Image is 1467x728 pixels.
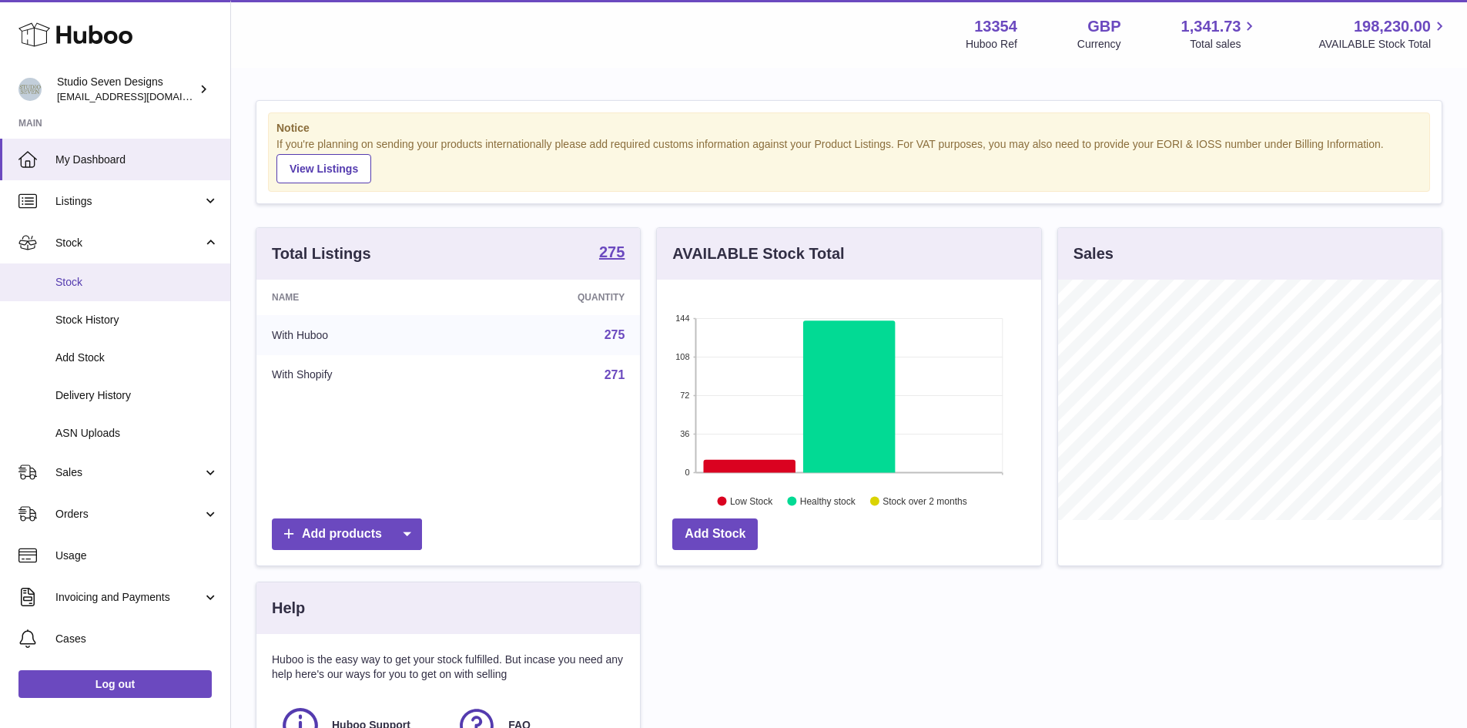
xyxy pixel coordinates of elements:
[672,243,844,264] h3: AVAILABLE Stock Total
[55,351,219,365] span: Add Stock
[1354,16,1431,37] span: 198,230.00
[605,368,625,381] a: 271
[800,495,856,506] text: Healthy stock
[256,280,464,315] th: Name
[1087,16,1120,37] strong: GBP
[675,314,689,323] text: 144
[276,154,371,183] a: View Listings
[730,495,773,506] text: Low Stock
[276,137,1422,183] div: If you're planning on sending your products internationally please add required customs informati...
[18,78,42,101] img: contact.studiosevendesigns@gmail.com
[18,670,212,698] a: Log out
[272,598,305,619] h3: Help
[256,315,464,355] td: With Huboo
[55,275,219,290] span: Stock
[599,244,625,260] strong: 275
[256,355,464,395] td: With Shopify
[974,16,1017,37] strong: 13354
[1190,37,1258,52] span: Total sales
[55,590,203,605] span: Invoicing and Payments
[685,468,690,477] text: 0
[1181,16,1259,52] a: 1,341.73 Total sales
[681,391,690,400] text: 72
[57,75,196,104] div: Studio Seven Designs
[1077,37,1121,52] div: Currency
[1073,243,1114,264] h3: Sales
[966,37,1017,52] div: Huboo Ref
[55,236,203,250] span: Stock
[55,313,219,327] span: Stock History
[55,426,219,441] span: ASN Uploads
[464,280,641,315] th: Quantity
[272,518,422,550] a: Add products
[55,549,219,563] span: Usage
[272,243,371,264] h3: Total Listings
[55,465,203,480] span: Sales
[605,328,625,341] a: 275
[55,388,219,403] span: Delivery History
[1318,37,1449,52] span: AVAILABLE Stock Total
[883,495,967,506] text: Stock over 2 months
[1318,16,1449,52] a: 198,230.00 AVAILABLE Stock Total
[276,121,1422,136] strong: Notice
[55,194,203,209] span: Listings
[1181,16,1241,37] span: 1,341.73
[55,507,203,522] span: Orders
[55,632,219,646] span: Cases
[55,153,219,167] span: My Dashboard
[599,244,625,263] a: 275
[681,429,690,438] text: 36
[272,653,625,682] p: Huboo is the easy way to get your stock fulfilled. But incase you need any help here's our ways f...
[675,352,689,361] text: 108
[672,518,758,550] a: Add Stock
[57,90,226,102] span: [EMAIL_ADDRESS][DOMAIN_NAME]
